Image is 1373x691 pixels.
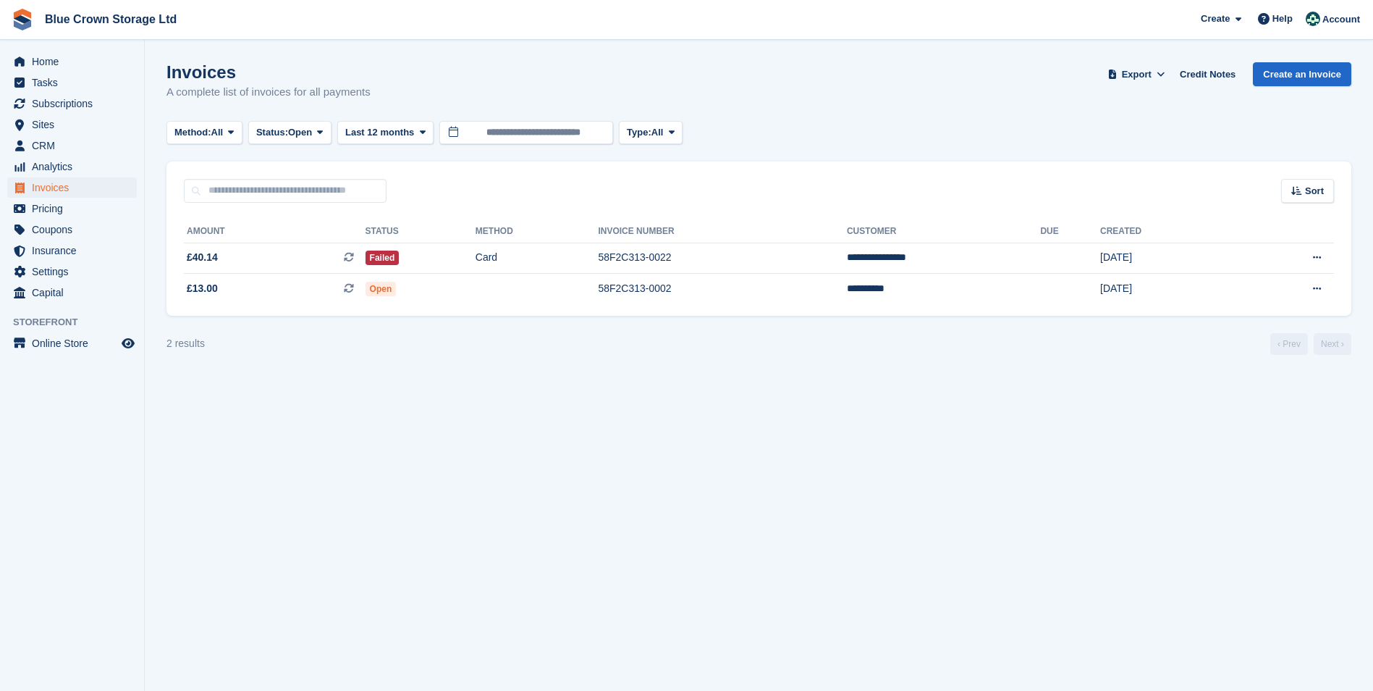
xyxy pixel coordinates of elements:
th: Due [1040,220,1100,243]
th: Method [476,220,599,243]
td: Card [476,243,599,274]
span: £40.14 [187,250,218,265]
span: Settings [32,261,119,282]
div: 2 results [166,336,205,351]
h1: Invoices [166,62,371,82]
span: Open [288,125,312,140]
span: Method: [174,125,211,140]
span: CRM [32,135,119,156]
a: Next [1314,333,1351,355]
a: Blue Crown Storage Ltd [39,7,182,31]
a: menu [7,156,137,177]
span: Tasks [32,72,119,93]
span: Online Store [32,333,119,353]
a: menu [7,51,137,72]
span: £13.00 [187,281,218,296]
th: Customer [847,220,1040,243]
a: menu [7,282,137,303]
span: Invoices [32,177,119,198]
img: John Marshall [1306,12,1320,26]
a: Preview store [119,335,137,352]
td: [DATE] [1100,243,1235,274]
span: Analytics [32,156,119,177]
button: Export [1104,62,1168,86]
span: All [651,125,664,140]
a: menu [7,135,137,156]
button: Type: All [619,121,683,145]
span: Insurance [32,240,119,261]
a: menu [7,177,137,198]
span: Capital [32,282,119,303]
span: Type: [627,125,651,140]
button: Last 12 months [337,121,434,145]
span: Export [1122,67,1152,82]
span: Failed [366,251,400,265]
button: Status: Open [248,121,331,145]
th: Amount [184,220,366,243]
a: menu [7,219,137,240]
a: menu [7,93,137,114]
p: A complete list of invoices for all payments [166,84,371,101]
span: Home [32,51,119,72]
td: 58F2C313-0022 [598,243,847,274]
button: Method: All [166,121,242,145]
span: Subscriptions [32,93,119,114]
a: menu [7,240,137,261]
td: [DATE] [1100,274,1235,304]
span: Pricing [32,198,119,219]
a: menu [7,198,137,219]
a: Credit Notes [1174,62,1241,86]
span: Last 12 months [345,125,414,140]
span: All [211,125,224,140]
th: Status [366,220,476,243]
a: menu [7,114,137,135]
nav: Page [1267,333,1354,355]
span: Account [1322,12,1360,27]
span: Sort [1305,184,1324,198]
a: Create an Invoice [1253,62,1351,86]
th: Created [1100,220,1235,243]
span: Help [1272,12,1293,26]
span: Open [366,282,397,296]
span: Storefront [13,315,144,330]
span: Coupons [32,219,119,240]
a: menu [7,333,137,353]
a: menu [7,261,137,282]
img: stora-icon-8386f47178a22dfd0bd8f6a31ec36ba5ce8667c1dd55bd0f319d3a0aa187defe.svg [12,9,33,30]
span: Status: [256,125,288,140]
span: Create [1201,12,1230,26]
td: 58F2C313-0002 [598,274,847,304]
span: Sites [32,114,119,135]
a: menu [7,72,137,93]
a: Previous [1270,333,1308,355]
th: Invoice Number [598,220,847,243]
